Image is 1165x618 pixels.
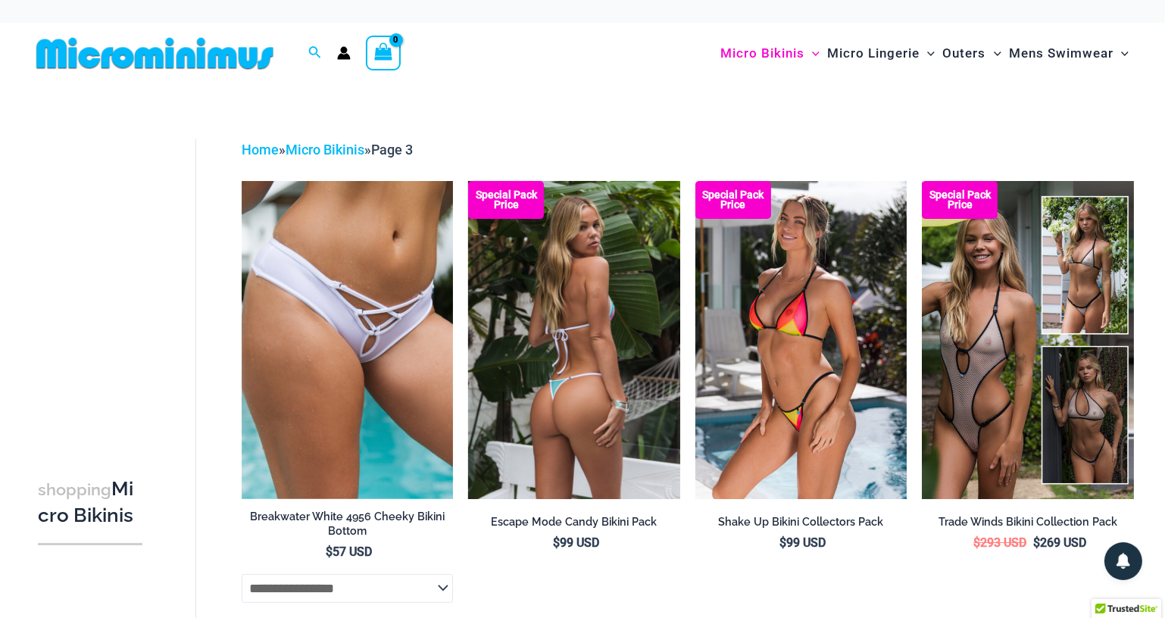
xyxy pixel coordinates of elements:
span: $ [973,535,980,550]
span: $ [326,545,333,559]
h2: Shake Up Bikini Collectors Pack [695,515,907,529]
a: Micro LingerieMenu ToggleMenu Toggle [823,30,939,76]
span: » » [242,142,413,158]
a: Breakwater White 4956 Shorts 01Breakwater White 341 Top 4956 Shorts 04Breakwater White 341 Top 49... [242,181,454,498]
span: $ [553,535,560,550]
bdi: 57 USD [326,545,372,559]
a: Home [242,142,279,158]
a: View Shopping Cart, empty [366,36,401,70]
span: Micro Lingerie [827,34,920,73]
a: Account icon link [337,46,351,60]
a: Escape Mode Candy Bikini Pack [468,515,680,535]
a: Escape Mode Candy 3151 Top 4151 Bottom 02 Escape Mode Candy 3151 Top 4151 Bottom 04Escape Mode Ca... [468,181,680,498]
a: Collection Pack (1) Trade Winds IvoryInk 317 Top 469 Thong 11Trade Winds IvoryInk 317 Top 469 Tho... [922,181,1134,498]
span: shopping [38,480,111,499]
span: Mens Swimwear [1009,34,1113,73]
span: $ [1033,535,1040,550]
b: Special Pack Price [695,190,771,210]
b: Special Pack Price [922,190,998,210]
img: MM SHOP LOGO FLAT [30,36,280,70]
img: Breakwater White 4956 Shorts 01 [242,181,454,498]
span: Page 3 [371,142,413,158]
iframe: TrustedSite Certified [38,126,174,429]
span: Outers [943,34,986,73]
h2: Breakwater White 4956 Cheeky Bikini Bottom [242,510,454,538]
bdi: 269 USD [1033,535,1086,550]
span: Micro Bikinis [720,34,804,73]
a: Search icon link [308,44,322,63]
nav: Site Navigation [714,28,1135,79]
a: Shake Up Bikini Collectors Pack [695,515,907,535]
img: Escape Mode Candy 3151 Top 4151 Bottom 04 [468,181,680,498]
h2: Trade Winds Bikini Collection Pack [922,515,1134,529]
a: OutersMenu ToggleMenu Toggle [939,30,1005,76]
span: $ [780,535,787,550]
a: Micro BikinisMenu ToggleMenu Toggle [717,30,823,76]
span: Menu Toggle [920,34,935,73]
a: Shake Up Sunset 3145 Top 4145 Bottom 04 Shake Up Sunset 3145 Top 4145 Bottom 05Shake Up Sunset 31... [695,181,907,498]
a: Micro Bikinis [286,142,364,158]
img: Shake Up Sunset 3145 Top 4145 Bottom 04 [695,181,907,498]
a: Trade Winds Bikini Collection Pack [922,515,1134,535]
a: Breakwater White 4956 Cheeky Bikini Bottom [242,510,454,544]
bdi: 99 USD [780,535,826,550]
a: Mens SwimwearMenu ToggleMenu Toggle [1005,30,1132,76]
bdi: 293 USD [973,535,1026,550]
span: Menu Toggle [986,34,1001,73]
h2: Escape Mode Candy Bikini Pack [468,515,680,529]
span: Menu Toggle [804,34,820,73]
b: Special Pack Price [468,190,544,210]
h3: Micro Bikinis [38,476,142,529]
bdi: 99 USD [553,535,599,550]
img: Collection Pack (1) [922,181,1134,498]
span: Menu Toggle [1113,34,1129,73]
